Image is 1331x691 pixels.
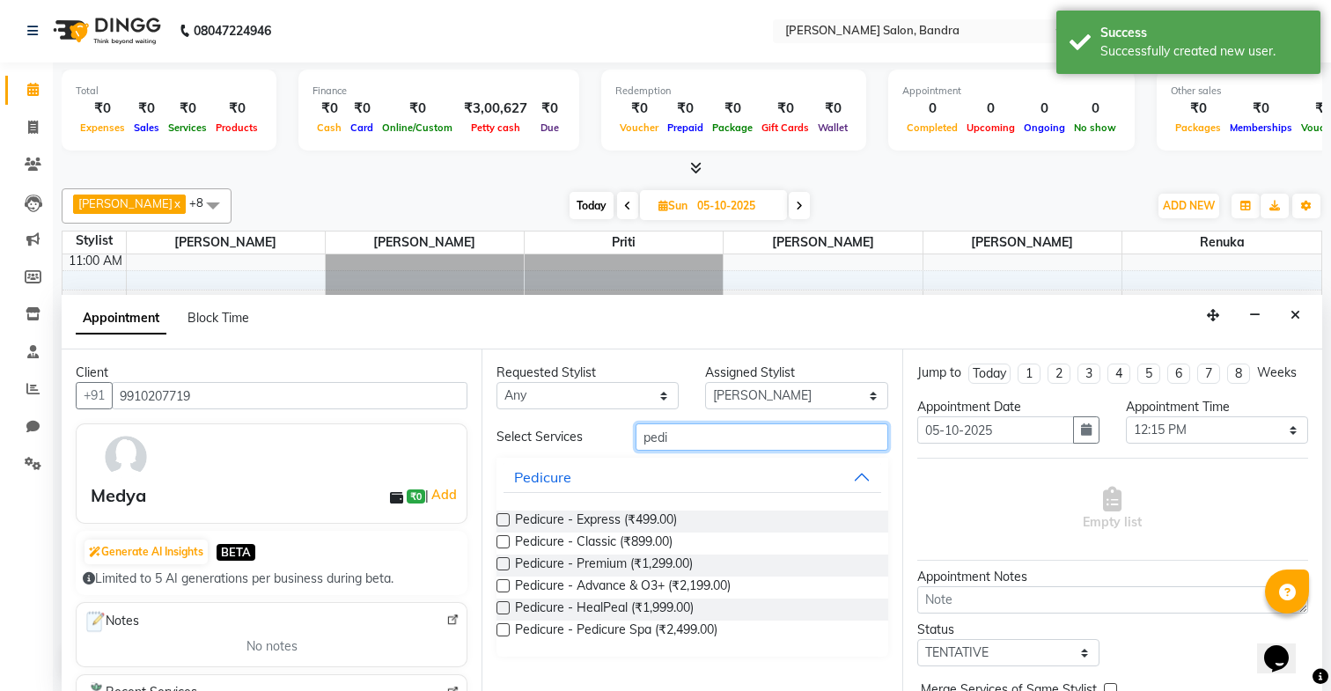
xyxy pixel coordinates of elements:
span: [PERSON_NAME] [127,232,325,254]
span: ₹0 [407,489,425,504]
div: Appointment Time [1126,398,1308,416]
a: x [173,196,180,210]
span: Today [570,192,614,219]
input: Search by service name [636,423,887,451]
button: Generate AI Insights [85,540,208,564]
span: Pedicure - Classic (₹899.00) [515,533,673,555]
a: Add [429,484,460,505]
div: 11:00 AM [65,252,126,270]
li: 3 [1077,364,1100,384]
li: 4 [1107,364,1130,384]
iframe: chat widget [1257,621,1313,673]
span: Upcoming [962,121,1019,134]
span: Block Time [188,310,249,326]
span: Pedicure - Express (₹499.00) [515,511,677,533]
div: ₹0 [164,99,211,119]
span: Package [708,121,757,134]
input: yyyy-mm-dd [917,416,1074,444]
div: Assigned Stylist [705,364,887,382]
div: ₹0 [708,99,757,119]
span: Ongoing [1019,121,1070,134]
span: Card [346,121,378,134]
span: Expenses [76,121,129,134]
span: Gift Cards [757,121,813,134]
span: Pedicure - Advance & O3+ (₹2,199.00) [515,577,731,599]
span: [PERSON_NAME] [724,232,922,254]
span: Sales [129,121,164,134]
div: 0 [1070,99,1121,119]
div: Total [76,84,262,99]
span: [PERSON_NAME] [923,232,1121,254]
div: Select Services [483,428,622,446]
div: Limited to 5 AI generations per business during beta. [83,570,460,588]
div: Weeks [1257,364,1297,382]
div: 0 [962,99,1019,119]
li: 6 [1167,364,1190,384]
span: Notes [84,610,139,633]
span: Renuka [1122,232,1321,254]
b: 08047224946 [194,6,271,55]
div: Medya [91,482,146,509]
div: ₹0 [615,99,663,119]
li: 8 [1227,364,1250,384]
span: ADD NEW [1163,199,1215,212]
div: Today [973,364,1006,383]
input: 2025-10-05 [692,193,780,219]
span: +8 [189,195,217,210]
div: 0 [1019,99,1070,119]
div: ₹3,00,627 [457,99,534,119]
div: ₹0 [1171,99,1225,119]
span: Voucher [615,121,663,134]
div: 0 [902,99,962,119]
div: Success [1100,24,1307,42]
button: ADD NEW [1158,194,1219,218]
div: Finance [313,84,565,99]
span: Pedicure - Pedicure Spa (₹2,499.00) [515,621,717,643]
span: | [425,484,460,505]
span: Products [211,121,262,134]
span: BETA [217,544,255,561]
span: [PERSON_NAME] [78,196,173,210]
li: 2 [1048,364,1070,384]
span: Online/Custom [378,121,457,134]
span: Pedicure - Premium (₹1,299.00) [515,555,693,577]
span: Memberships [1225,121,1297,134]
div: ₹0 [346,99,378,119]
div: ₹0 [129,99,164,119]
span: Completed [902,121,962,134]
input: Search by Name/Mobile/Email/Code [112,382,467,409]
div: ₹0 [378,99,457,119]
div: ₹0 [1225,99,1297,119]
div: ₹0 [757,99,813,119]
div: ₹0 [211,99,262,119]
span: [PERSON_NAME] [326,232,524,254]
div: Client [76,364,467,382]
div: ₹0 [534,99,565,119]
div: Status [917,621,1099,639]
span: Sun [654,199,692,212]
span: Appointment [76,303,166,334]
span: Cash [313,121,346,134]
button: Close [1283,302,1308,329]
span: Priti [525,232,723,254]
div: Successfully created new user. [1100,42,1307,61]
button: +91 [76,382,113,409]
div: ₹0 [813,99,852,119]
div: Jump to [917,364,961,382]
li: 7 [1197,364,1220,384]
li: 5 [1137,364,1160,384]
button: Pedicure [504,461,880,493]
div: ₹0 [313,99,346,119]
div: ₹0 [663,99,708,119]
div: ₹0 [76,99,129,119]
span: Wallet [813,121,852,134]
span: Services [164,121,211,134]
img: avatar [100,431,151,482]
div: Appointment Notes [917,568,1308,586]
span: No show [1070,121,1121,134]
span: Packages [1171,121,1225,134]
div: Pedicure [514,467,571,488]
div: Stylist [63,232,126,250]
div: Appointment Date [917,398,1099,416]
div: Redemption [615,84,852,99]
